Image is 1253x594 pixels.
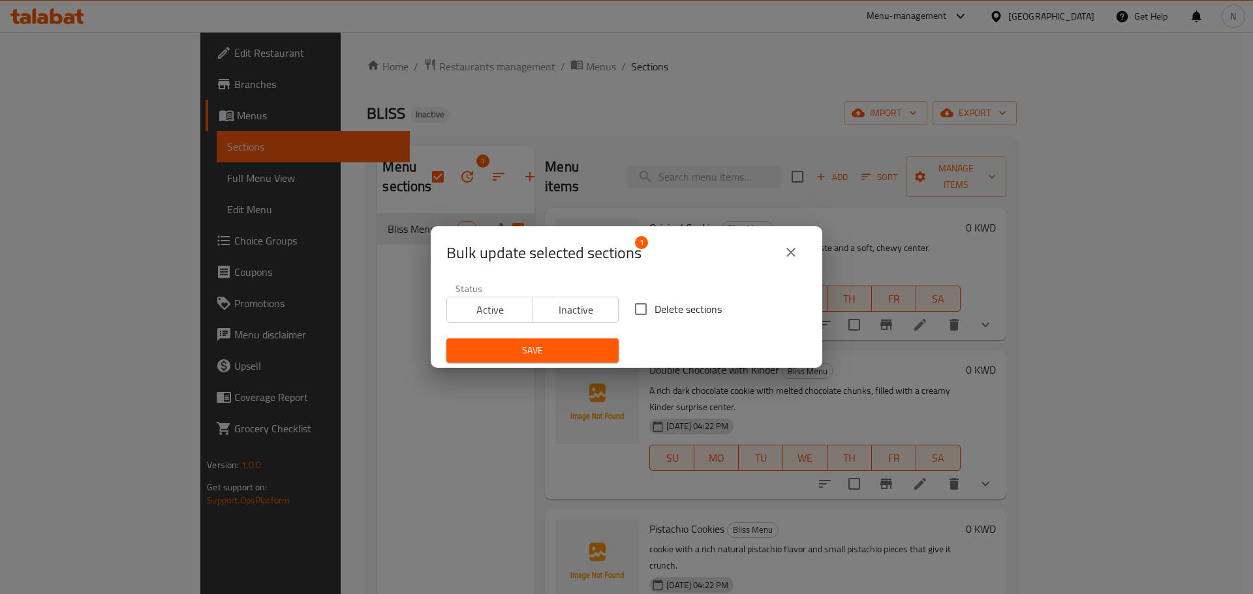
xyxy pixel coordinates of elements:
[446,297,533,323] button: Active
[775,237,807,268] button: close
[538,301,614,319] span: Inactive
[446,338,619,363] button: Save
[457,342,608,359] span: Save
[655,301,722,317] span: Delete sections
[635,236,648,249] span: 1
[446,243,642,263] span: Selected section count
[533,297,619,323] button: Inactive
[452,301,528,319] span: Active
